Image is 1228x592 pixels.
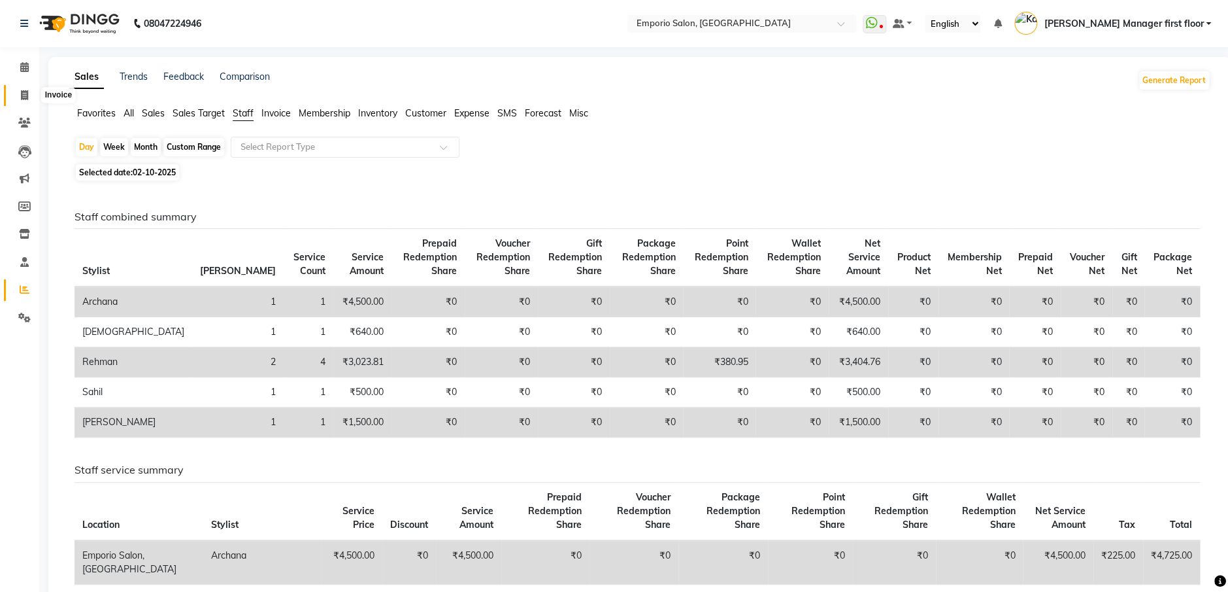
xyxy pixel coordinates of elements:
[1070,251,1104,277] span: Voucher Net
[1023,540,1093,585] td: ₹4,500.00
[497,107,517,119] span: SMS
[525,107,561,119] span: Forecast
[299,107,350,119] span: Membership
[755,317,828,347] td: ₹0
[192,287,284,317] td: 1
[947,251,1001,277] span: Membership Net
[501,540,590,585] td: ₹0
[465,377,538,408] td: ₹0
[144,5,201,42] b: 08047224946
[333,317,392,347] td: ₹640.00
[610,287,683,317] td: ₹0
[1144,317,1200,347] td: ₹0
[333,377,392,408] td: ₹500.00
[163,138,224,156] div: Custom Range
[1143,540,1200,585] td: ₹4,725.00
[1121,251,1137,277] span: Gift Net
[683,317,755,347] td: ₹0
[403,237,457,277] span: Prepaid Redemption Share
[75,377,192,408] td: Sahil
[678,540,768,585] td: ₹0
[100,138,128,156] div: Week
[755,408,828,438] td: ₹0
[1144,347,1200,377] td: ₹0
[706,491,760,531] span: Package Redemption Share
[853,540,936,585] td: ₹0
[938,408,1010,438] td: ₹0
[382,540,436,585] td: ₹0
[1170,519,1192,531] span: Total
[610,317,683,347] td: ₹0
[76,138,97,156] div: Day
[1144,408,1200,438] td: ₹0
[75,211,1200,223] h6: Staff combined summary
[391,317,465,347] td: ₹0
[755,287,828,317] td: ₹0
[142,107,165,119] span: Sales
[569,107,588,119] span: Misc
[1061,408,1112,438] td: ₹0
[465,317,538,347] td: ₹0
[829,347,888,377] td: ₹3,404.76
[888,317,938,347] td: ₹0
[1014,12,1037,35] img: Kanika Manager first floor
[1119,519,1135,531] span: Tax
[75,347,192,377] td: Rehman
[75,287,192,317] td: Archana
[888,287,938,317] td: ₹0
[261,107,291,119] span: Invoice
[683,408,755,438] td: ₹0
[82,265,110,277] span: Stylist
[69,65,104,89] a: Sales
[610,377,683,408] td: ₹0
[333,408,392,438] td: ₹1,500.00
[1144,377,1200,408] td: ₹0
[829,317,888,347] td: ₹640.00
[768,540,853,585] td: ₹0
[1009,317,1061,347] td: ₹0
[465,287,538,317] td: ₹0
[321,540,382,585] td: ₹4,500.00
[888,377,938,408] td: ₹0
[75,317,192,347] td: [DEMOGRAPHIC_DATA]
[538,347,610,377] td: ₹0
[333,347,392,377] td: ₹3,023.81
[961,491,1015,531] span: Wallet Redemption Share
[755,347,828,377] td: ₹0
[33,5,123,42] img: logo
[284,347,333,377] td: 4
[1061,377,1112,408] td: ₹0
[284,287,333,317] td: 1
[538,408,610,438] td: ₹0
[874,491,928,531] span: Gift Redemption Share
[1035,505,1086,531] span: Net Service Amount
[342,505,374,531] span: Service Price
[888,347,938,377] td: ₹0
[163,71,204,82] a: Feedback
[284,408,333,438] td: 1
[791,491,845,531] span: Point Redemption Share
[1112,408,1145,438] td: ₹0
[82,519,120,531] span: Location
[829,377,888,408] td: ₹500.00
[391,347,465,377] td: ₹0
[391,408,465,438] td: ₹0
[694,237,748,277] span: Point Redemption Share
[846,237,880,277] span: Net Service Amount
[683,287,755,317] td: ₹0
[350,251,384,277] span: Service Amount
[1009,408,1061,438] td: ₹0
[610,408,683,438] td: ₹0
[1153,251,1192,277] span: Package Net
[75,540,203,585] td: Emporio Salon, [GEOGRAPHIC_DATA]
[233,107,254,119] span: Staff
[548,237,602,277] span: Gift Redemption Share
[75,464,1200,476] h6: Staff service summary
[1061,317,1112,347] td: ₹0
[1061,347,1112,377] td: ₹0
[391,287,465,317] td: ₹0
[465,408,538,438] td: ₹0
[538,287,610,317] td: ₹0
[1112,317,1145,347] td: ₹0
[683,347,755,377] td: ₹380.95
